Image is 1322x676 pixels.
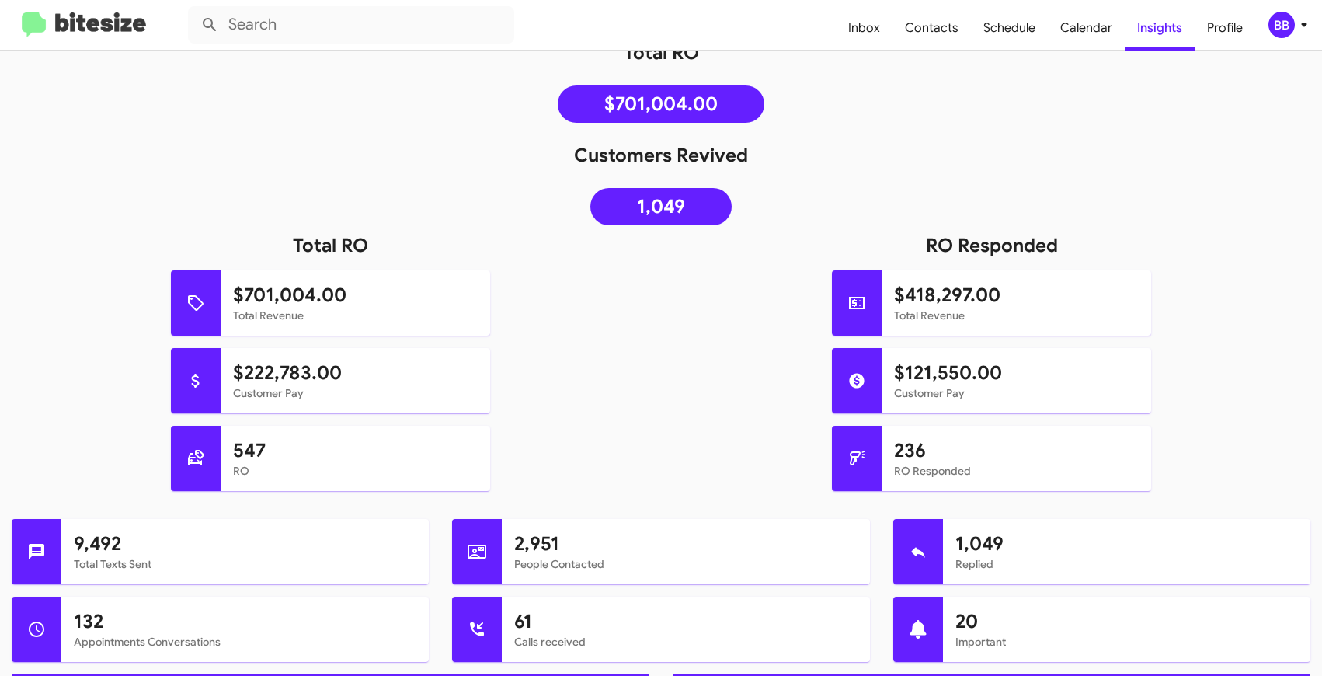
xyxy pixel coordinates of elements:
[1048,5,1125,51] a: Calendar
[233,308,478,323] mat-card-subtitle: Total Revenue
[188,6,514,44] input: Search
[894,361,1139,385] h1: $121,550.00
[892,5,971,51] a: Contacts
[894,385,1139,401] mat-card-subtitle: Customer Pay
[894,463,1139,479] mat-card-subtitle: RO Responded
[955,531,1298,556] h1: 1,049
[971,5,1048,51] a: Schedule
[74,634,416,650] mat-card-subtitle: Appointments Conversations
[514,531,857,556] h1: 2,951
[894,308,1139,323] mat-card-subtitle: Total Revenue
[894,283,1139,308] h1: $418,297.00
[1195,5,1255,51] a: Profile
[74,609,416,634] h1: 132
[836,5,892,51] a: Inbox
[1125,5,1195,51] a: Insights
[955,609,1298,634] h1: 20
[233,361,478,385] h1: $222,783.00
[955,556,1298,572] mat-card-subtitle: Replied
[1268,12,1295,38] div: BB
[661,233,1322,258] h1: RO Responded
[1255,12,1305,38] button: BB
[604,96,718,112] span: $701,004.00
[233,385,478,401] mat-card-subtitle: Customer Pay
[955,634,1298,650] mat-card-subtitle: Important
[514,556,857,572] mat-card-subtitle: People Contacted
[233,463,478,479] mat-card-subtitle: RO
[514,634,857,650] mat-card-subtitle: Calls received
[514,609,857,634] h1: 61
[74,556,416,572] mat-card-subtitle: Total Texts Sent
[233,438,478,463] h1: 547
[637,199,685,214] span: 1,049
[233,283,478,308] h1: $701,004.00
[894,438,1139,463] h1: 236
[74,531,416,556] h1: 9,492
